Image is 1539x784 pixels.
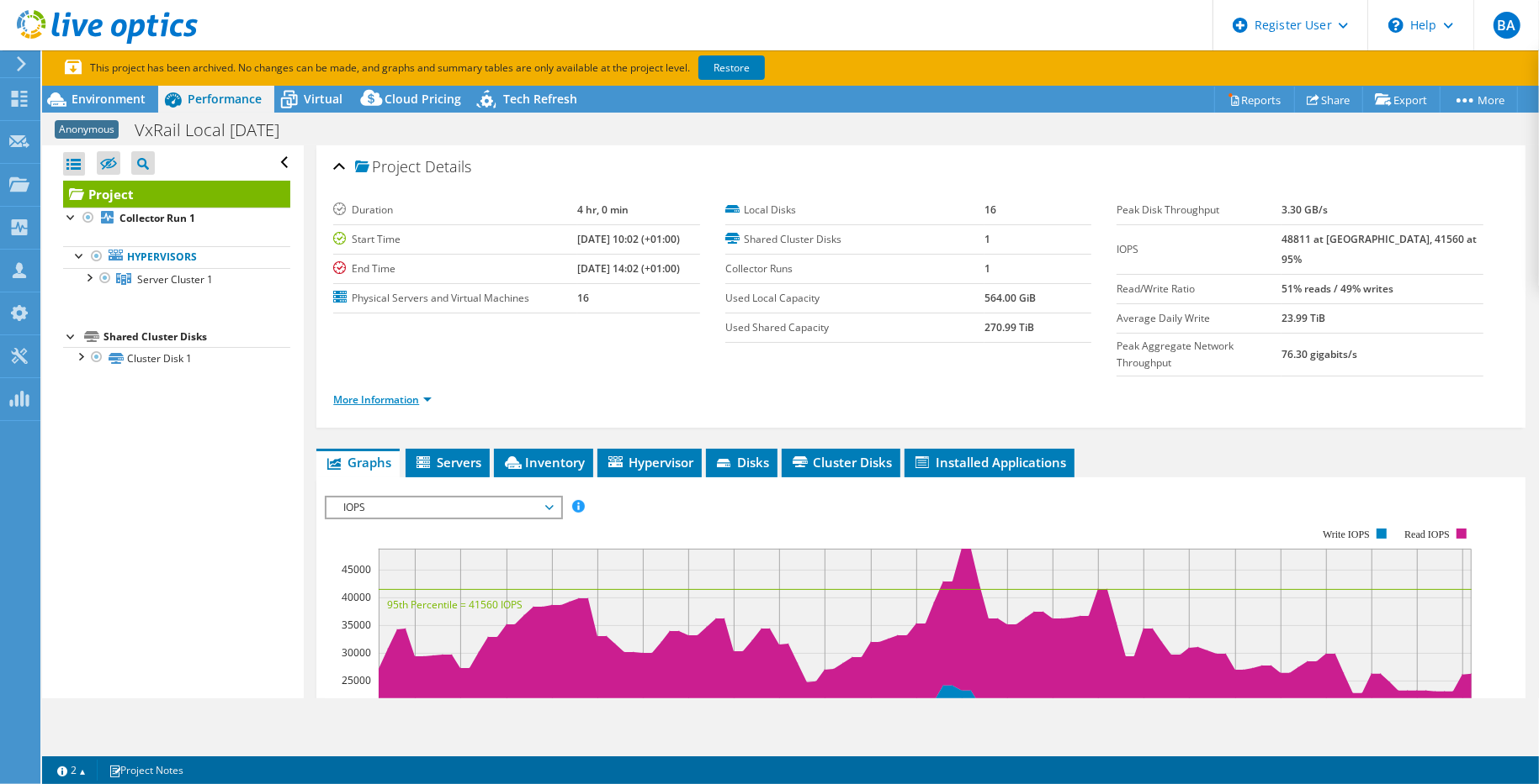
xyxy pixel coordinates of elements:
[913,454,1066,471] span: Installed Applications
[1282,347,1357,361] b: 76.30 gigabits/s
[1294,87,1363,113] a: Share
[342,673,371,687] text: 25000
[714,454,769,471] span: Disks
[342,618,371,632] text: 35000
[333,260,577,277] label: End Time
[984,232,990,246] b: 1
[606,454,693,471] span: Hypervisor
[577,261,680,276] b: [DATE] 14:02 (+01:00)
[342,590,371,604] text: 40000
[1282,232,1477,266] b: 48811 at [GEOGRAPHIC_DATA], 41560 at 95%
[63,181,290,208] a: Project
[65,59,889,77] p: This project has been archived. No changes can be made, and graphs and summary tables are only av...
[188,91,262,107] span: Performance
[1405,529,1451,540] text: Read IOPS
[984,261,990,276] b: 1
[698,55,765,80] a: Restore
[63,246,290,268] a: Hypervisors
[63,208,290,229] a: Collector Run 1
[387,597,523,612] text: 95th Percentile = 41560 IOPS
[1388,18,1404,33] svg: \n
[325,454,391,471] span: Graphs
[333,290,577,307] label: Physical Servers and Virtual Machines
[333,392,432,407] a: More Information
[355,159,421,176] span: Project
[503,91,577,107] span: Tech Refresh
[1494,12,1520,39] span: BA
[385,91,461,107] span: Cloud Pricing
[63,268,290,290] a: Server Cluster 1
[137,272,213,287] span: Server Cluster 1
[790,454,892,471] span: Cluster Disks
[502,454,585,471] span: Inventory
[63,347,290,369] a: Cluster Disk 1
[119,211,195,225] b: Collector Run 1
[335,497,551,518] span: IOPS
[1117,241,1282,258] label: IOPS
[1214,87,1295,113] a: Reports
[103,327,290,347] div: Shared Cluster Disks
[725,202,984,218] label: Local Disks
[333,202,577,218] label: Duration
[984,291,1036,305] b: 564.00 GiB
[1323,529,1370,540] text: Write IOPS
[342,562,371,576] text: 45000
[984,320,1034,334] b: 270.99 TiB
[97,760,195,781] a: Project Notes
[45,760,98,781] a: 2
[577,232,680,246] b: [DATE] 10:02 (+01:00)
[55,120,119,139] span: Anonymous
[1117,338,1282,371] label: Peak Aggregate Network Throughput
[577,291,589,305] b: 16
[1282,282,1393,296] b: 51% reads / 49% writes
[127,121,305,139] h1: VxRail Local [DATE]
[984,203,996,217] b: 16
[1440,87,1518,113] a: More
[725,260,984,277] label: Collector Runs
[425,156,471,176] span: Details
[1282,203,1328,217] b: 3.30 GB/s
[1282,311,1325,325] b: 23.99 TiB
[1362,87,1441,113] a: Export
[1117,281,1282,297] label: Read/Write Ratio
[725,319,984,336] label: Used Shared Capacity
[577,203,629,217] b: 4 hr, 0 min
[414,454,481,471] span: Servers
[725,231,984,248] label: Shared Cluster Disks
[333,231,577,248] label: Start Time
[72,91,146,107] span: Environment
[1117,310,1282,327] label: Average Daily Write
[1117,202,1282,218] label: Peak Disk Throughput
[304,91,342,107] span: Virtual
[725,290,984,307] label: Used Local Capacity
[342,645,371,660] text: 30000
